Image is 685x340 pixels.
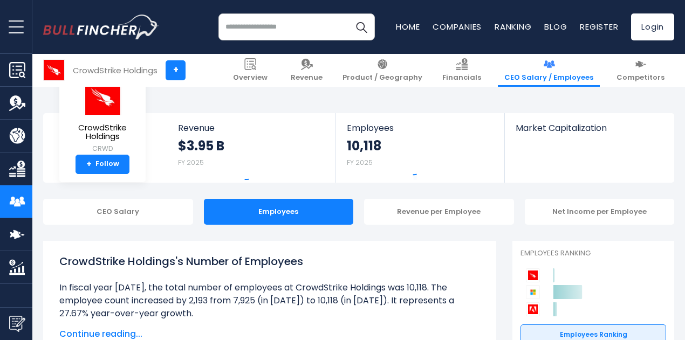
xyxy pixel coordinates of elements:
a: Blog [544,21,567,32]
span: Revenue [178,123,325,133]
strong: $3.95 B [178,137,224,154]
a: Financials [436,54,488,87]
a: Revenue $3.95 B FY 2025 [167,113,336,183]
img: CrowdStrike Holdings competitors logo [526,268,540,282]
span: Revenue [291,73,323,82]
strong: 10,118 [347,137,381,154]
small: FY 2025 [347,158,373,167]
a: Login [631,13,674,40]
img: Microsoft Corporation competitors logo [526,285,540,299]
span: CrowdStrike Holdings [68,123,137,141]
small: CRWD [68,144,137,154]
strong: + [86,159,92,169]
a: Overview [227,54,274,87]
a: CrowdStrike Holdings CRWD [67,79,138,155]
span: Competitors [616,73,665,82]
img: bullfincher logo [43,15,159,39]
p: Employees Ranking [520,249,666,258]
div: CEO Salary [43,199,193,225]
div: CrowdStrike Holdings [73,64,157,77]
a: Companies [433,21,482,32]
div: Employees [204,199,354,225]
div: Net Income per Employee [525,199,675,225]
img: Adobe competitors logo [526,302,540,316]
button: Search [348,13,375,40]
a: Product / Geography [336,54,429,87]
a: Go to homepage [43,15,159,39]
a: Market Capitalization [505,113,673,151]
span: Financials [442,73,481,82]
a: Competitors [610,54,671,87]
a: Employees 10,118 FY 2025 [336,113,504,183]
a: Revenue [284,54,329,87]
span: Overview [233,73,268,82]
span: Product / Geography [342,73,422,82]
a: Home [396,21,420,32]
span: Market Capitalization [516,123,662,133]
a: CEO Salary / Employees [498,54,600,87]
a: Register [580,21,618,32]
h1: CrowdStrike Holdings's Number of Employees [59,253,480,269]
div: Revenue per Employee [364,199,514,225]
img: CRWD logo [44,60,64,80]
a: + [166,60,186,80]
span: CEO Salary / Employees [504,73,593,82]
small: FY 2025 [178,158,204,167]
a: +Follow [76,155,129,174]
li: In fiscal year [DATE], the total number of employees at CrowdStrike Holdings was 10,118. The empl... [59,281,480,320]
a: Ranking [495,21,531,32]
img: CRWD logo [84,79,121,115]
span: Employees [347,123,493,133]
